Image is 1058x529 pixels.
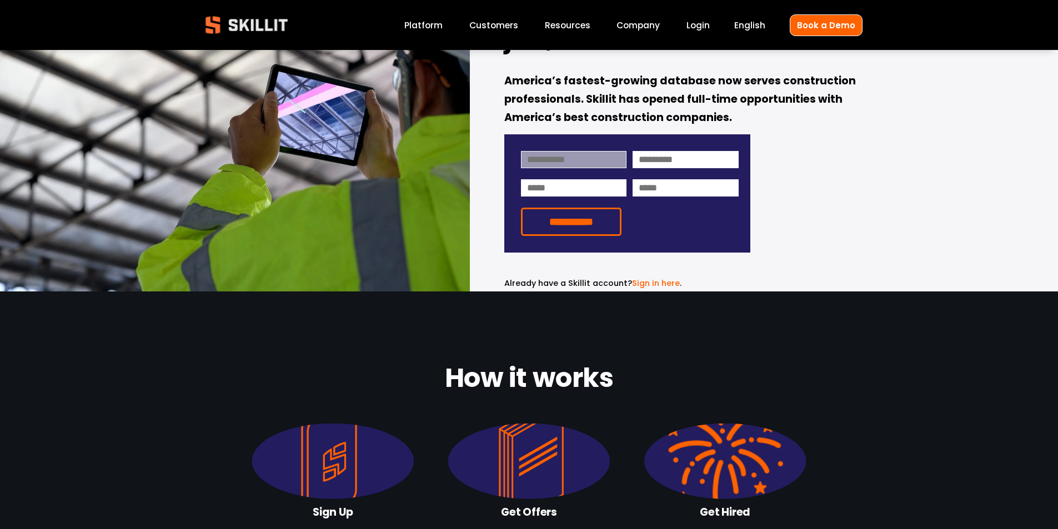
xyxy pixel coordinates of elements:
[545,19,590,32] span: Resources
[700,504,750,522] strong: Get Hired
[504,73,858,127] strong: America’s fastest-growing database now serves construction professionals. Skillit has opened full...
[196,8,297,42] img: Skillit
[313,504,353,522] strong: Sign Up
[445,357,613,403] strong: How it works
[734,19,765,32] span: English
[504,278,632,289] span: Already have a Skillit account?
[790,14,863,36] a: Book a Demo
[504,277,750,290] p: .
[554,19,650,57] em: for free
[632,278,680,289] a: Sign in here
[545,18,590,33] a: folder dropdown
[469,18,518,33] a: Customers
[501,504,557,522] strong: Get Offers
[734,18,765,33] div: language picker
[650,18,658,63] strong: .
[686,18,710,33] a: Login
[404,18,443,33] a: Platform
[616,18,660,33] a: Company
